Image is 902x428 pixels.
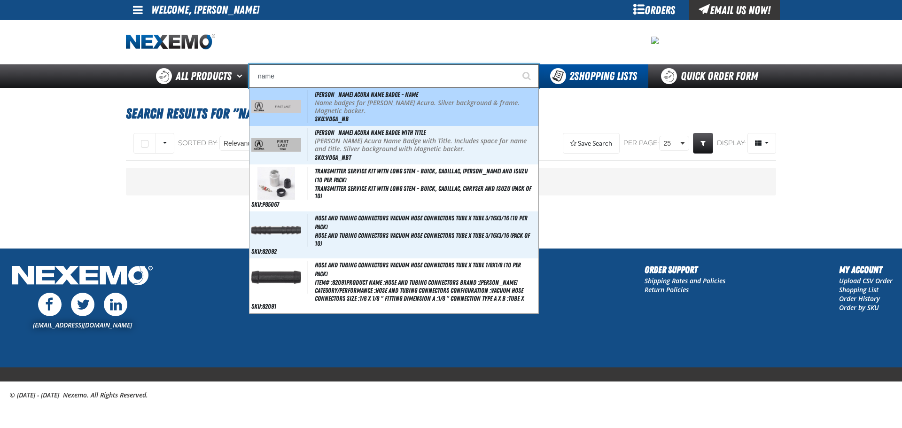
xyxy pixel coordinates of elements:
span: All Products [176,68,232,85]
span: Item# :82091Product Name :Hose and Tubing Connectors Brand :[PERSON_NAME] Category/Performance :H... [315,279,537,302]
button: Open All Products pages [233,64,249,88]
span: Shopping Lists [569,70,637,83]
a: Order History [839,294,880,303]
span: Hose and Tubing Connectors Vacuum Hose Connectors Tube x Tube 3/16x3/16 (Pack of 10) [315,232,537,248]
button: You have 2 Shopping Lists. Open to view details [539,64,648,88]
button: Expand or Collapse Saved Search drop-down to save a search query [563,133,620,154]
span: Transmitter Service Kit With Long Stem - Buick, Cadillac, [PERSON_NAME] and Isuzu (10 per pack) [315,167,528,184]
span: Sorted By: [178,139,218,147]
h1: Search Results for "name tag" [126,101,776,126]
span: [PERSON_NAME] Acura Name Badge - Name [315,91,418,98]
a: Quick Order Form [648,64,776,88]
img: 5b858c17ab8e3934841027-DV_WebLarge_I_82091.jpg [251,271,301,284]
img: Nexemo Logo [9,263,156,290]
h2: Order Support [645,263,725,277]
a: Upload CSV Order [839,276,893,285]
img: 5c1d4791cf879796095659-VDGA_NBT.jpg [251,138,301,152]
span: Product Grid Views Toolbar [748,133,776,153]
span: SKU:82092 [251,248,277,255]
span: SKU:P85067 [251,201,279,208]
p: [PERSON_NAME] Acura Name Badge with Title. Includes space for name and title. Silver background w... [315,137,537,153]
a: Order by SKU [839,303,879,312]
span: Save Search [578,140,612,147]
a: Shipping Rates and Policies [645,276,725,285]
span: 25 [663,139,678,148]
span: Hose and Tubing Connectors Vacuum Hose Connectors Tube x Tube 1/8x1/8 (10 per pack) [315,261,521,278]
img: 5b115822be0cb283626010-vdga_nb.jpg [251,100,301,114]
button: Product Grid Views Toolbar [747,133,776,154]
a: Home [126,34,215,50]
span: Relevance [224,139,255,148]
strong: 2 [569,70,574,83]
span: Hose and Tubing Connectors Vacuum Hose Connectors Tube x Tube 3/16x3/16 (10 per pack) [315,214,528,231]
a: Shopping List [839,285,879,294]
span: Transmitter Service Kit With Long Stem - Buick, Cadillac, Chryser and Isuzu (Pack of 10) [315,185,537,201]
input: Search [249,64,539,88]
button: Start Searching [515,64,539,88]
button: Rows selection options [156,133,174,154]
span: SKU:VDGA_NB [315,115,349,123]
img: 5b3bb5ac6786a402352999-P85067.jpg [257,167,295,200]
span: SKU:82091 [251,303,276,310]
h2: My Account [839,263,893,277]
img: 5b858f90ee912781920353-DV_WebSmall_I_82092.jpg [251,226,301,234]
img: 08cb5c772975e007c414e40fb9967a9c.jpeg [651,37,659,44]
a: Return Policies [645,285,689,294]
span: Per page: [623,139,659,148]
span: SKU:VDGA_NBT [315,154,351,161]
a: [EMAIL_ADDRESS][DOMAIN_NAME] [33,320,132,329]
span: [PERSON_NAME] Acura Name Badge with Title [315,129,426,136]
span: Display: [717,139,746,147]
p: Name badges for [PERSON_NAME] Acura. Silver background & frame. Magnetic backer. [315,99,537,115]
img: Nexemo logo [126,34,215,50]
a: Expand or Collapse Grid Filters [693,133,713,154]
